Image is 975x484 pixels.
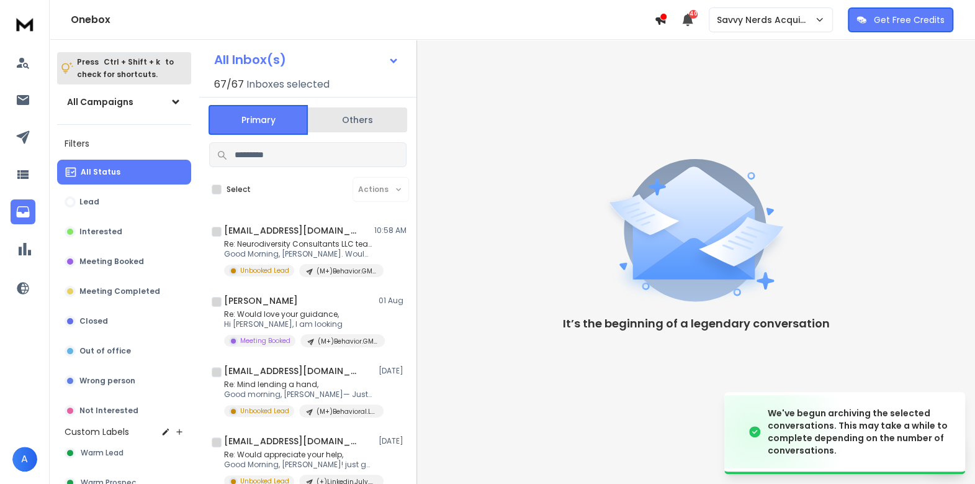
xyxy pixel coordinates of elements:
[724,395,848,469] img: image
[209,105,308,135] button: Primary
[67,96,133,108] h1: All Campaigns
[848,7,953,32] button: Get Free Credits
[240,266,289,275] p: Unbooked Lead
[214,53,286,66] h1: All Inbox(s)
[379,296,407,306] p: 01 Aug
[57,398,191,423] button: Not Interested
[57,441,191,465] button: Warm Lead
[224,239,373,249] p: Re: Neurodiversity Consultants LLC team,
[317,267,376,276] p: (M+)Behavior.GMB.Q32025
[79,286,160,296] p: Meeting Completed
[71,12,654,27] h1: Onebox
[224,390,373,400] p: Good morning, [PERSON_NAME]— Just gave
[81,448,124,458] span: Warm Lead
[224,249,373,259] p: Good Morning, [PERSON_NAME]. Would it
[689,10,698,19] span: 40
[224,460,373,470] p: Good Morning, [PERSON_NAME]! just gave
[57,189,191,214] button: Lead
[102,55,162,69] span: Ctrl + Shift + k
[717,14,814,26] p: Savvy Nerds Acquisition
[224,450,373,460] p: Re: Would appreciate your help,
[224,309,373,319] p: Re: Would love your guidance,
[57,339,191,363] button: Out of office
[224,435,361,447] h1: [EMAIL_ADDRESS][DOMAIN_NAME]
[57,160,191,185] button: All Status
[79,257,144,267] p: Meeting Booked
[79,376,135,386] p: Wrong person
[79,346,131,356] p: Out of office
[77,56,174,81] p: Press to check for shortcuts.
[57,309,191,334] button: Closed
[379,436,407,446] p: [DATE]
[224,295,298,307] h1: [PERSON_NAME]
[227,185,251,194] label: Select
[81,167,120,177] p: All Status
[563,315,830,332] p: It’s the beginning of a legendary conversation
[57,368,191,393] button: Wrong person
[214,77,244,92] span: 67 / 67
[79,406,138,416] p: Not Interested
[12,12,37,35] img: logo
[317,407,376,416] p: (M+)Behavioral.Linkedin.Q32025
[79,227,122,237] p: Interested
[57,279,191,304] button: Meeting Completed
[374,226,407,235] p: 10:58 AM
[65,426,129,438] h3: Custom Labels
[308,106,407,134] button: Others
[768,407,950,457] div: We've begun archiving the selected conversations. This may take a while to complete depending on ...
[240,336,290,345] p: Meeting Booked
[318,337,377,346] p: (M+)Behavior.GMB.Q32025
[224,224,361,237] h1: [EMAIL_ADDRESS][DOMAIN_NAME]
[12,447,37,472] button: A
[240,406,289,416] p: Unbooked Lead
[79,197,99,207] p: Lead
[57,89,191,114] button: All Campaigns
[224,319,373,329] p: Hi [PERSON_NAME], I am looking
[224,380,373,390] p: Re: Mind lending a hand,
[204,47,409,72] button: All Inbox(s)
[874,14,945,26] p: Get Free Credits
[246,77,330,92] h3: Inboxes selected
[57,219,191,244] button: Interested
[57,135,191,152] h3: Filters
[57,249,191,274] button: Meeting Booked
[224,365,361,377] h1: [EMAIL_ADDRESS][DOMAIN_NAME]
[379,366,407,376] p: [DATE]
[79,316,108,326] p: Closed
